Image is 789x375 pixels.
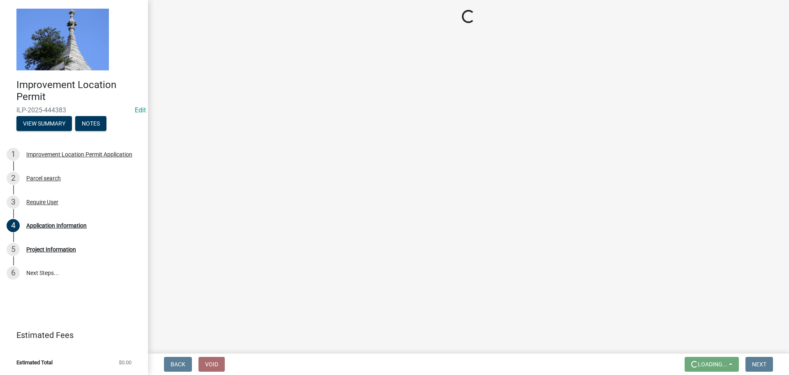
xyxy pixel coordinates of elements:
[16,106,131,114] span: ILP-2025-444383
[26,175,61,181] div: Parcel search
[26,151,132,157] div: Improvement Location Permit Application
[164,357,192,372] button: Back
[16,360,53,365] span: Estimated Total
[16,121,72,127] wm-modal-confirm: Summary
[745,357,773,372] button: Next
[119,360,131,365] span: $0.00
[685,357,739,372] button: Loading...
[135,106,146,114] a: Edit
[75,116,106,131] button: Notes
[698,361,727,368] span: Loading...
[135,106,146,114] wm-modal-confirm: Edit Application Number
[16,79,141,103] h4: Improvement Location Permit
[7,219,20,232] div: 4
[171,361,185,368] span: Back
[7,266,20,280] div: 6
[16,9,109,70] img: Decatur County, Indiana
[7,172,20,185] div: 2
[16,116,72,131] button: View Summary
[198,357,225,372] button: Void
[7,148,20,161] div: 1
[26,199,58,205] div: Require User
[7,327,135,343] a: Estimated Fees
[75,121,106,127] wm-modal-confirm: Notes
[26,223,87,228] div: Application Information
[752,361,766,368] span: Next
[7,196,20,209] div: 3
[7,243,20,256] div: 5
[26,247,76,252] div: Project Information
